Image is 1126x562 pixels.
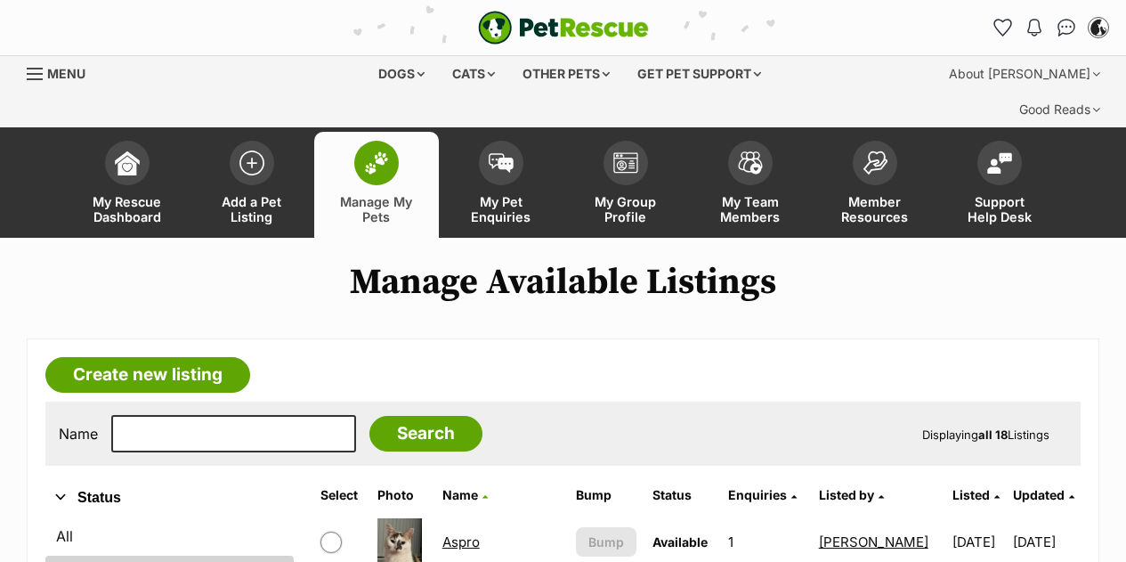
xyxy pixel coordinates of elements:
[212,194,292,224] span: Add a Pet Listing
[652,534,708,550] span: Available
[65,132,190,238] a: My Rescue Dashboard
[1052,13,1081,42] a: Conversations
[922,428,1049,442] span: Displaying Listings
[1013,487,1065,502] span: Updated
[439,132,563,238] a: My Pet Enquiries
[710,194,790,224] span: My Team Members
[987,152,1012,174] img: help-desk-icon-fdf02630f3aa405de69fd3d07c3f3aa587a6932b1a1747fa1d2bba05be0121f9.svg
[819,533,928,550] a: [PERSON_NAME]
[576,527,636,557] button: Bump
[442,487,488,502] a: Name
[1057,19,1076,37] img: chat-41dd97257d64d25036548639549fe6c8038ab92f7586957e7f3b1b290dea8141.svg
[489,153,514,173] img: pet-enquiries-icon-7e3ad2cf08bfb03b45e93fb7055b45f3efa6380592205ae92323e6603595dc1f.svg
[625,56,774,92] div: Get pet support
[1084,13,1113,42] button: My account
[688,132,813,238] a: My Team Members
[47,66,85,81] span: Menu
[988,13,1113,42] ul: Account quick links
[440,56,507,92] div: Cats
[313,481,369,509] th: Select
[819,487,884,502] a: Listed by
[369,416,482,452] input: Search
[728,487,797,502] a: Enquiries
[819,487,874,502] span: Listed by
[728,487,787,502] span: translation missing: en.admin.listings.index.attributes.enquiries
[978,428,1008,442] strong: all 18
[613,152,638,174] img: group-profile-icon-3fa3cf56718a62981997c0bc7e787c4b2cf8bcc04b72c1350f741eb67cf2f40e.svg
[59,426,98,442] label: Name
[239,151,264,175] img: add-pet-listing-icon-0afa8454b4691262ce3f59096e99ab1cd57d4a30225e0717b998d2c9b9846f56.svg
[190,132,314,238] a: Add a Pet Listing
[478,11,649,45] a: PetRescue
[937,132,1062,238] a: Support Help Desk
[45,357,250,393] a: Create new listing
[314,132,439,238] a: Manage My Pets
[364,151,389,175] img: manage-my-pets-icon-02211641906a0b7f246fdf0571729dbe1e7629f14944591b6c1af311fb30b64b.svg
[988,13,1017,42] a: Favourites
[738,151,763,175] img: team-members-icon-5396bd8760b3fe7c0b43da4ab00e1e3bb1a5d9ba89233759b79545d2d3fc5d0d.svg
[1020,13,1049,42] button: Notifications
[510,56,622,92] div: Other pets
[27,56,98,88] a: Menu
[45,486,294,509] button: Status
[588,533,624,551] span: Bump
[835,194,915,224] span: Member Resources
[87,194,167,224] span: My Rescue Dashboard
[960,194,1040,224] span: Support Help Desk
[1007,92,1113,127] div: Good Reads
[563,132,688,238] a: My Group Profile
[1013,487,1074,502] a: Updated
[586,194,666,224] span: My Group Profile
[442,533,480,550] a: Aspro
[952,487,1000,502] a: Listed
[461,194,541,224] span: My Pet Enquiries
[370,481,433,509] th: Photo
[813,132,937,238] a: Member Resources
[936,56,1113,92] div: About [PERSON_NAME]
[1090,19,1107,37] img: Maddie Komp profile pic
[569,481,643,509] th: Bump
[336,194,417,224] span: Manage My Pets
[645,481,719,509] th: Status
[1027,19,1041,37] img: notifications-46538b983faf8c2785f20acdc204bb7945ddae34d4c08c2a6579f10ce5e182be.svg
[366,56,437,92] div: Dogs
[952,487,990,502] span: Listed
[115,151,140,175] img: dashboard-icon-eb2f2d2d3e046f16d808141f083e7271f6b2e854fb5c12c21221c1fb7104beca.svg
[478,11,649,45] img: logo-e224e6f780fb5917bec1dbf3a21bbac754714ae5b6737aabdf751b685950b380.svg
[45,520,294,552] a: All
[863,151,887,175] img: member-resources-icon-8e73f808a243e03378d46382f2149f9095a855e16c252ad45f914b54edf8863c.svg
[442,487,478,502] span: Name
